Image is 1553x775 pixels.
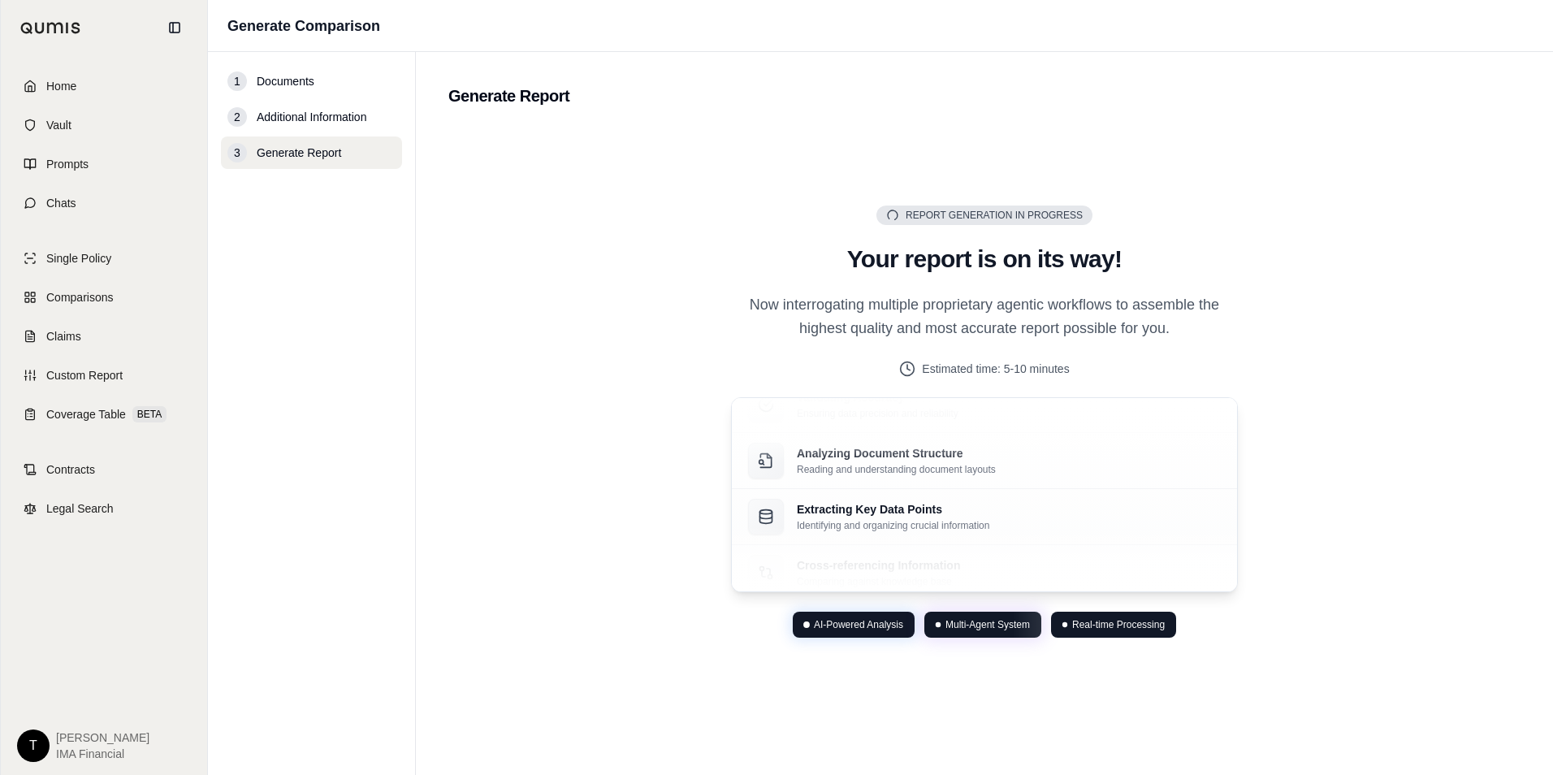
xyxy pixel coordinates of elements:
p: Reading and understanding document layouts [797,463,996,476]
span: [PERSON_NAME] [56,730,149,746]
span: Chats [46,195,76,211]
p: Cross-referencing Information [797,557,960,574]
span: Generate Report [257,145,341,161]
button: Collapse sidebar [162,15,188,41]
a: Contracts [11,452,197,487]
span: Additional Information [257,109,366,125]
p: Analyzing Document Structure [797,445,996,461]
a: Legal Search [11,491,197,526]
span: Estimated time: 5-10 minutes [922,361,1069,378]
span: Prompts [46,156,89,172]
div: 2 [227,107,247,127]
h2: Generate Report [448,84,1521,107]
p: Now interrogating multiple proprietary agentic workflows to assemble the highest quality and most... [731,293,1238,341]
span: Documents [257,73,314,89]
span: Contracts [46,461,95,478]
span: Claims [46,328,81,344]
a: Home [11,68,197,104]
span: BETA [132,406,167,422]
p: Comparing against knowledge base [797,575,960,588]
span: Report Generation in Progress [906,209,1083,222]
span: Multi-Agent System [945,618,1030,631]
p: Identifying and organizing crucial information [797,519,989,532]
span: Legal Search [46,500,114,517]
a: Chats [11,185,197,221]
a: Coverage TableBETA [11,396,197,432]
span: Home [46,78,76,94]
span: AI-Powered Analysis [814,618,903,631]
a: Custom Report [11,357,197,393]
a: Single Policy [11,240,197,276]
h1: Generate Comparison [227,15,380,37]
span: Coverage Table [46,406,126,422]
a: Comparisons [11,279,197,315]
a: Prompts [11,146,197,182]
span: Custom Report [46,367,123,383]
h2: Your report is on its way! [731,245,1238,274]
span: Vault [46,117,71,133]
div: 1 [227,71,247,91]
img: Qumis Logo [20,22,81,34]
p: Ensuring data precision and reliability [797,407,958,420]
span: Real-time Processing [1072,618,1165,631]
span: IMA Financial [56,746,149,762]
span: Single Policy [46,250,111,266]
p: Extracting Key Data Points [797,501,989,517]
span: Comparisons [46,289,113,305]
div: T [17,730,50,762]
p: Validating Accuracy [797,389,958,405]
div: 3 [227,143,247,162]
a: Claims [11,318,197,354]
a: Vault [11,107,197,143]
